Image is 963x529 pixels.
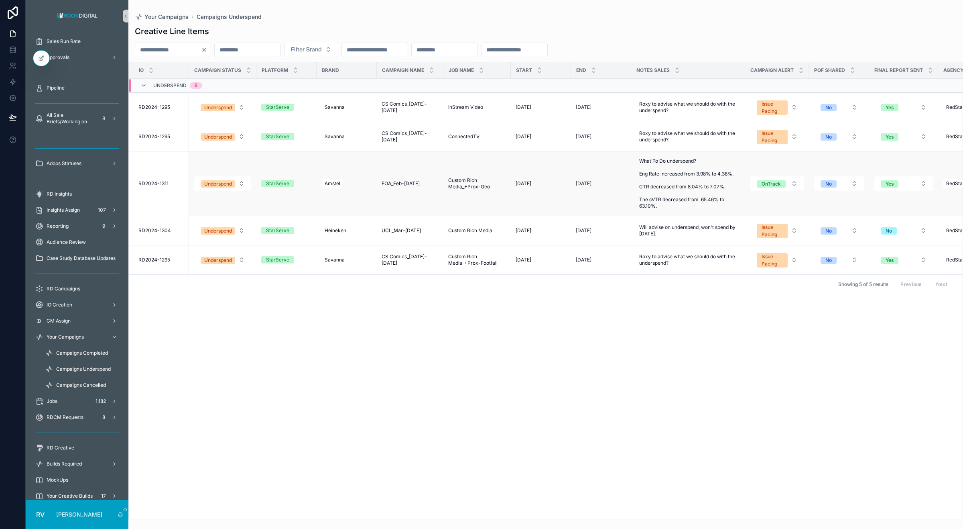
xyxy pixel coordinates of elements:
[874,253,933,267] button: Select Button
[762,130,783,144] div: Issue Pacing
[750,249,804,271] a: Select Button
[138,257,184,263] a: RD2024-1295
[30,298,124,312] a: IO Creation
[814,176,864,191] button: Select Button
[516,104,566,110] a: [DATE]
[814,223,864,238] a: Select Button
[325,257,345,263] span: Savanna
[516,227,531,234] span: [DATE]
[30,410,124,425] a: RDCM Requests8
[261,133,312,140] a: StarServe
[99,413,108,422] div: 8
[750,96,804,118] a: Select Button
[382,180,439,187] a: FOA_Feb-[DATE]
[30,81,124,95] a: Pipeline
[204,257,232,264] div: Underspend
[448,133,506,140] a: ConnectedTV
[750,96,804,118] button: Select Button
[639,253,737,266] span: Roxy to advise what we should do with the underspend?
[325,133,345,140] span: Savanna
[56,366,111,372] span: Campaigns Underspend
[30,203,124,217] a: Insights Assign107
[194,223,251,238] button: Select Button
[261,180,312,187] a: StarServe
[874,223,933,238] a: Select Button
[135,26,209,37] h1: Creative Line Items
[814,100,864,115] a: Select Button
[321,177,372,190] a: Amstel
[30,441,124,455] a: RD Creative
[194,129,252,144] a: Select Button
[47,286,80,292] span: RD Campaigns
[261,104,312,111] a: StarServe
[448,227,492,234] span: Custom Rich Media
[138,133,184,140] a: RD2024-1295
[448,177,506,190] a: Custom Rich Media_+Prox-Geo
[40,346,124,360] a: Campaigns Completed
[204,133,232,141] div: Underspend
[144,13,189,21] span: Your Campaigns
[750,126,804,147] button: Select Button
[291,45,322,53] span: Filter Brand
[321,101,372,114] a: Savanna
[750,249,804,271] button: Select Button
[194,252,252,268] a: Select Button
[30,473,124,487] a: MockUps
[56,350,108,356] span: Campaigns Completed
[30,235,124,249] a: Audience Review
[886,227,892,235] div: No
[195,82,197,89] div: 5
[825,104,832,111] div: No
[814,252,864,268] a: Select Button
[262,67,288,74] span: Platform
[825,227,832,235] div: No
[636,127,740,146] a: Roxy to advise what we should do with the underspend?
[639,130,737,143] span: Roxy to advise what we should do with the underspend?
[322,67,339,74] span: Brand
[204,180,232,188] div: Underspend
[448,227,506,234] a: Custom Rich Media
[47,334,84,340] span: Your Campaigns
[382,227,421,234] span: UCL_Mar-[DATE]
[516,133,566,140] a: [DATE]
[874,176,933,191] button: Select Button
[95,205,108,215] div: 107
[325,227,346,234] span: Heineken
[448,133,479,140] span: ConnectedTV
[449,67,474,74] span: Job Name
[886,133,894,141] div: Yes
[639,101,737,114] span: Roxy to advise what we should do with the underspend?
[47,398,57,404] span: Jobs
[197,13,262,21] a: Campaigns Underspend
[194,176,252,191] a: Select Button
[99,491,108,501] div: 17
[382,101,439,114] a: CS Comics_[DATE]-[DATE]
[153,82,187,89] span: Underspend
[47,160,81,167] span: Adops Statuses
[47,255,116,261] span: Case Study Database Updates
[382,180,420,187] span: FOA_Feb-[DATE]
[266,256,289,263] div: StarServe
[138,257,170,263] span: RD2024-1295
[750,176,804,191] a: Select Button
[448,104,506,110] a: InStream Video
[138,227,171,234] span: RD2024-1304
[814,176,864,191] a: Select Button
[762,224,783,238] div: Issue Pacing
[874,67,923,74] span: Final Report Sent
[814,253,864,267] button: Select Button
[204,104,232,111] div: Underspend
[516,180,566,187] a: [DATE]
[30,330,124,344] a: Your Campaigns
[47,207,80,213] span: Insights Assign
[284,42,338,57] button: Select Button
[47,302,72,308] span: IO Creation
[639,224,737,237] span: Will advise on underspend, won't spend by [DATE].
[40,378,124,392] a: Campaigns Cancelled
[47,477,68,483] span: MockUps
[30,219,124,233] a: Reporting9
[47,239,86,245] span: Audience Review
[576,180,626,187] a: [DATE]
